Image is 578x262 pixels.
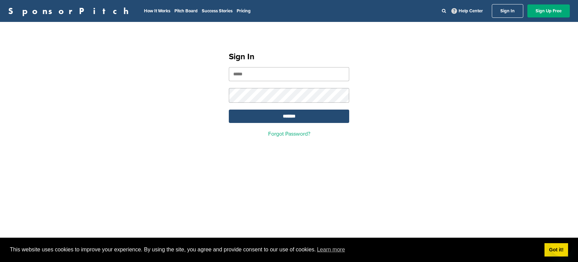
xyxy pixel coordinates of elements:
a: Sign In [492,4,523,18]
a: learn more about cookies [316,245,346,255]
a: How It Works [144,8,170,14]
iframe: Button to launch messaging window [551,235,573,257]
a: Help Center [450,7,484,15]
a: Forgot Password? [268,130,310,137]
a: Pricing [237,8,251,14]
a: Pitch Board [174,8,198,14]
a: Success Stories [202,8,233,14]
h1: Sign In [229,51,349,63]
a: Sign Up Free [527,4,570,17]
a: SponsorPitch [8,7,133,15]
span: This website uses cookies to improve your experience. By using the site, you agree and provide co... [10,245,539,255]
a: dismiss cookie message [544,243,568,257]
